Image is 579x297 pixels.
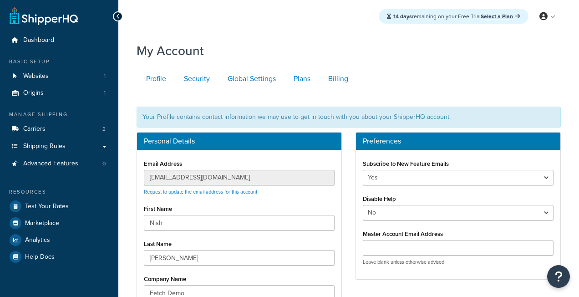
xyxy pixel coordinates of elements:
button: Open Resource Center [547,265,570,288]
label: First Name [144,205,172,212]
div: Resources [7,188,112,196]
a: Advanced Features 0 [7,155,112,172]
a: Carriers 2 [7,121,112,138]
a: Global Settings [218,69,283,89]
span: Websites [23,72,49,80]
a: Origins 1 [7,85,112,102]
div: Your Profile contains contact information we may use to get in touch with you about your ShipperH... [137,107,561,128]
a: Help Docs [7,249,112,265]
a: Select a Plan [481,12,520,20]
div: Basic Setup [7,58,112,66]
label: Disable Help [363,195,396,202]
span: Test Your Rates [25,203,69,210]
a: Dashboard [7,32,112,49]
a: ShipperHQ Home [10,7,78,25]
span: Analytics [25,236,50,244]
span: Marketplace [25,220,59,227]
a: Billing [319,69,356,89]
h3: Preferences [363,137,554,145]
a: Security [174,69,217,89]
a: Marketplace [7,215,112,231]
a: Test Your Rates [7,198,112,215]
div: remaining on your Free Trial [379,9,528,24]
a: Websites 1 [7,68,112,85]
label: Email Address [144,160,182,167]
span: Dashboard [23,36,54,44]
h3: Personal Details [144,137,335,145]
li: Origins [7,85,112,102]
li: Advanced Features [7,155,112,172]
span: 0 [102,160,106,168]
span: Carriers [23,125,46,133]
span: Advanced Features [23,160,78,168]
li: Carriers [7,121,112,138]
strong: 14 days [393,12,412,20]
a: Profile [137,69,173,89]
h1: My Account [137,42,204,60]
span: 1 [104,72,106,80]
label: Master Account Email Address [363,230,443,237]
span: Help Docs [25,253,55,261]
label: Company Name [144,276,186,282]
li: Websites [7,68,112,85]
span: Shipping Rules [23,143,66,150]
span: 1 [104,89,106,97]
span: Origins [23,89,44,97]
span: 2 [102,125,106,133]
a: Plans [284,69,318,89]
a: Analytics [7,232,112,248]
a: Request to update the email address for this account [144,188,257,195]
label: Last Name [144,241,172,247]
p: Leave blank unless otherwise advised [363,259,554,266]
a: Shipping Rules [7,138,112,155]
label: Subscribe to New Feature Emails [363,160,449,167]
div: Manage Shipping [7,111,112,118]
